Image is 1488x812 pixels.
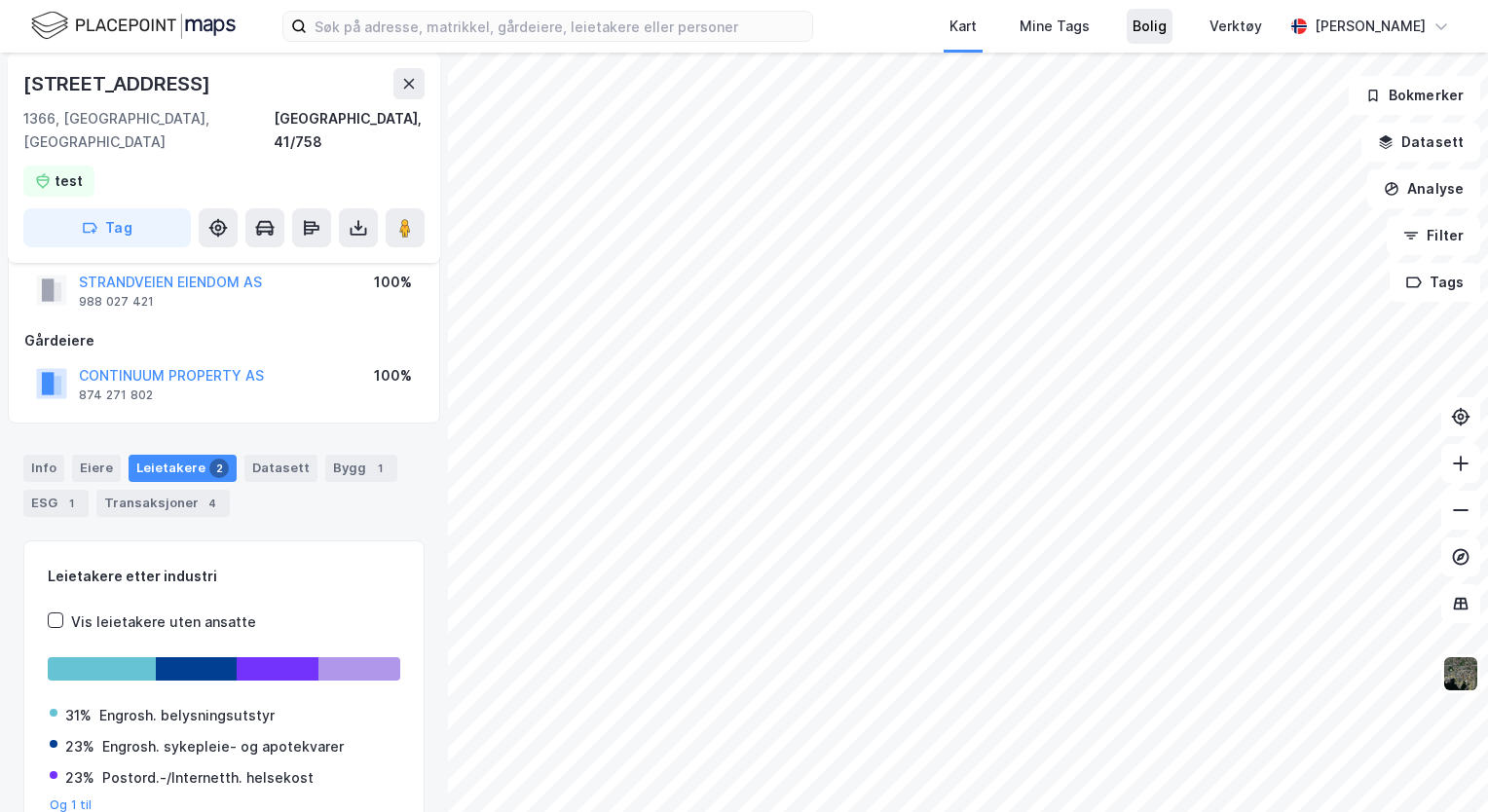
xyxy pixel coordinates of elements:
[23,107,274,154] div: 1366, [GEOGRAPHIC_DATA], [GEOGRAPHIC_DATA]
[1391,719,1488,812] div: Kontrollprogram for chat
[1442,655,1479,692] img: 9k=
[31,9,236,43] img: logo.f888ab2527a4732fd821a326f86c7f29.svg
[129,455,237,482] div: Leietakere
[1361,123,1480,162] button: Datasett
[48,565,400,588] div: Leietakere etter industri
[1367,169,1480,208] button: Analyse
[102,766,314,790] div: Postord.-/Internetth. helsekost
[99,704,275,727] div: Engrosh. belysningsutstyr
[1391,719,1488,812] iframe: Chat Widget
[102,735,344,758] div: Engrosh. sykepleie- og apotekvarer
[23,68,214,99] div: [STREET_ADDRESS]
[1133,15,1167,38] div: Bolig
[1387,216,1480,255] button: Filter
[79,388,153,403] div: 874 271 802
[374,271,412,294] div: 100%
[96,490,230,517] div: Transaksjoner
[1349,76,1480,115] button: Bokmerker
[274,107,425,154] div: [GEOGRAPHIC_DATA], 41/758
[1209,15,1262,38] div: Verktøy
[209,459,229,478] div: 2
[23,490,89,517] div: ESG
[23,208,191,247] button: Tag
[1020,15,1090,38] div: Mine Tags
[949,15,977,38] div: Kart
[23,455,64,482] div: Info
[65,704,92,727] div: 31%
[1315,15,1426,38] div: [PERSON_NAME]
[71,610,256,634] div: Vis leietakere uten ansatte
[203,494,222,513] div: 4
[65,735,94,758] div: 23%
[79,294,154,310] div: 988 027 421
[72,455,121,482] div: Eiere
[244,455,317,482] div: Datasett
[55,169,83,193] div: test
[61,494,81,513] div: 1
[24,329,424,352] div: Gårdeiere
[307,12,812,41] input: Søk på adresse, matrikkel, gårdeiere, leietakere eller personer
[65,766,94,790] div: 23%
[325,455,397,482] div: Bygg
[1390,263,1480,302] button: Tags
[374,364,412,388] div: 100%
[370,459,390,478] div: 1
